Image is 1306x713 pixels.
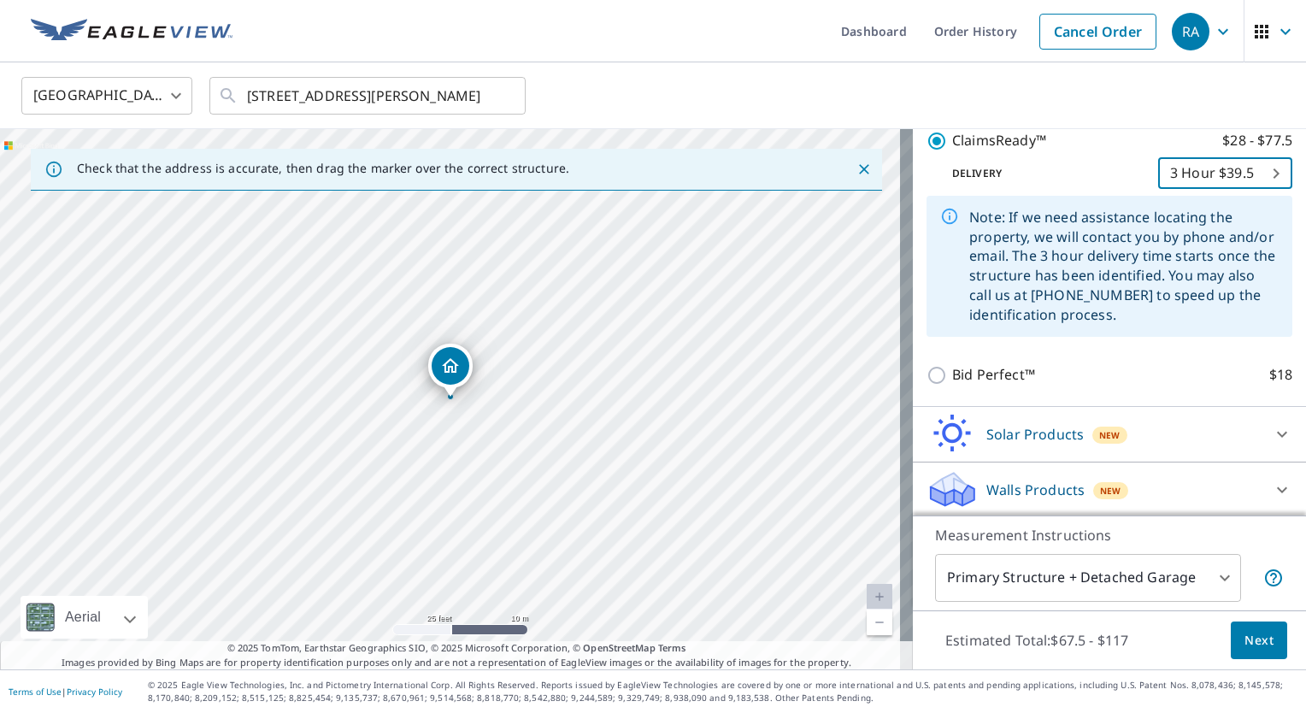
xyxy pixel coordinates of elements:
a: Terms [658,641,686,654]
p: Bid Perfect™ [952,364,1035,386]
span: © 2025 TomTom, Earthstar Geographics SIO, © 2025 Microsoft Corporation, © [227,641,686,656]
div: 3 Hour $39.5 [1158,150,1292,197]
a: OpenStreetMap [583,641,655,654]
p: Estimated Total: $67.5 - $117 [932,622,1142,659]
div: [GEOGRAPHIC_DATA] [21,72,192,120]
p: Solar Products [986,424,1084,445]
div: Solar ProductsNew [927,414,1292,455]
span: New [1099,428,1121,442]
div: Walls ProductsNew [927,469,1292,510]
span: Your report will include the primary structure and a detached garage if one exists. [1263,568,1284,588]
p: ClaimsReady™ [952,130,1046,151]
a: Current Level 20, Zoom Out [867,610,892,635]
p: Measurement Instructions [935,525,1284,545]
p: Walls Products [986,480,1085,500]
a: Cancel Order [1039,14,1156,50]
p: © 2025 Eagle View Technologies, Inc. and Pictometry International Corp. All Rights Reserved. Repo... [148,679,1297,704]
div: Aerial [60,596,106,639]
div: Note: If we need assistance locating the property, we will contact you by phone and/or email. The... [969,201,1279,332]
div: Dropped pin, building 1, Residential property, 25 Nehring Ave Babylon, NY 11702 [428,344,473,397]
div: Aerial [21,596,148,639]
p: Delivery [927,166,1158,181]
a: Current Level 20, Zoom In Disabled [867,584,892,610]
a: Terms of Use [9,686,62,698]
input: Search by address or latitude-longitude [247,72,491,120]
img: EV Logo [31,19,232,44]
span: New [1100,484,1121,498]
p: $18 [1269,364,1292,386]
button: Next [1231,622,1287,660]
a: Privacy Policy [67,686,122,698]
div: Primary Structure + Detached Garage [935,554,1241,602]
button: Close [853,158,875,180]
p: $28 - $77.5 [1222,130,1292,151]
div: RA [1172,13,1209,50]
span: Next [1244,630,1274,651]
p: Check that the address is accurate, then drag the marker over the correct structure. [77,161,569,176]
p: | [9,686,122,697]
